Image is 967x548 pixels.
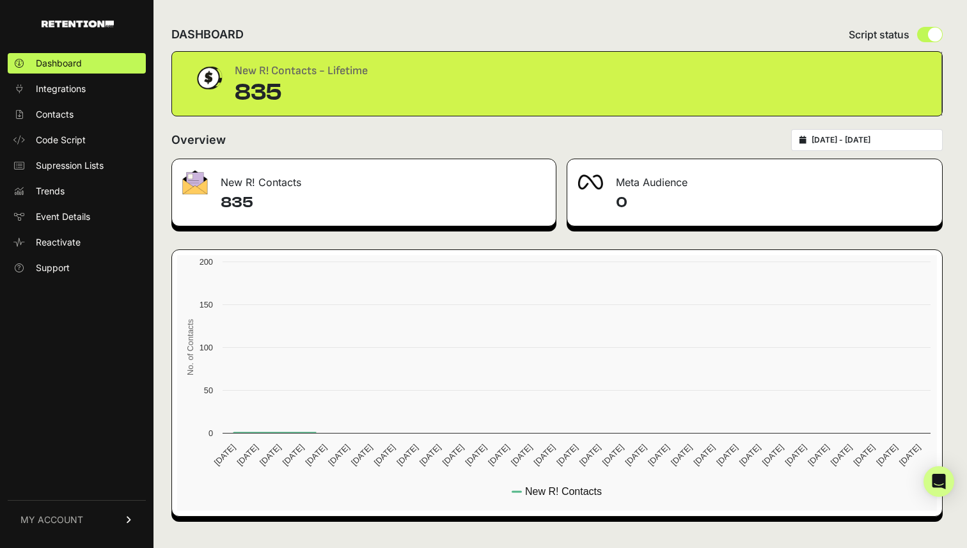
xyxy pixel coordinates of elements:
text: [DATE] [395,442,420,467]
span: Supression Lists [36,159,104,172]
h2: DASHBOARD [171,26,244,43]
div: 835 [235,80,368,106]
text: [DATE] [760,442,785,467]
span: Code Script [36,134,86,146]
h4: 0 [616,192,932,213]
text: [DATE] [418,442,443,467]
text: 0 [208,428,213,438]
text: 100 [200,343,213,352]
span: Support [36,262,70,274]
a: MY ACCOUNT [8,500,146,539]
text: [DATE] [623,442,648,467]
text: No. of Contacts [185,319,195,375]
text: [DATE] [601,442,625,467]
text: [DATE] [281,442,306,467]
span: Reactivate [36,236,81,249]
text: [DATE] [212,442,237,467]
text: [DATE] [714,442,739,467]
img: dollar-coin-05c43ed7efb7bc0c12610022525b4bbbb207c7efeef5aecc26f025e68dcafac9.png [193,62,224,94]
text: [DATE] [897,442,922,467]
text: [DATE] [304,442,329,467]
text: [DATE] [235,442,260,467]
h2: Overview [171,131,226,149]
text: [DATE] [349,442,374,467]
div: New R! Contacts - Lifetime [235,62,368,80]
text: [DATE] [874,442,899,467]
a: Dashboard [8,53,146,74]
text: [DATE] [669,442,694,467]
img: fa-envelope-19ae18322b30453b285274b1b8af3d052b27d846a4fbe8435d1a52b978f639a2.png [182,170,208,194]
text: [DATE] [532,442,557,467]
text: New R! Contacts [525,486,602,497]
a: Support [8,258,146,278]
text: 150 [200,300,213,309]
text: [DATE] [258,442,283,467]
span: Script status [849,27,909,42]
div: Meta Audience [567,159,942,198]
text: [DATE] [806,442,831,467]
text: [DATE] [486,442,511,467]
span: MY ACCOUNT [20,513,83,526]
a: Supression Lists [8,155,146,176]
h4: 835 [221,192,546,213]
text: [DATE] [692,442,717,467]
span: Integrations [36,82,86,95]
img: fa-meta-2f981b61bb99beabf952f7030308934f19ce035c18b003e963880cc3fabeebb7.png [578,175,603,190]
a: Code Script [8,130,146,150]
span: Trends [36,185,65,198]
text: [DATE] [464,442,489,467]
text: [DATE] [441,442,466,467]
text: [DATE] [829,442,854,467]
text: [DATE] [852,442,877,467]
a: Integrations [8,79,146,99]
text: [DATE] [783,442,808,467]
text: 200 [200,257,213,267]
div: New R! Contacts [172,159,556,198]
text: [DATE] [326,442,351,467]
span: Dashboard [36,57,82,70]
text: 50 [204,386,213,395]
a: Trends [8,181,146,201]
text: [DATE] [509,442,534,467]
span: Event Details [36,210,90,223]
a: Reactivate [8,232,146,253]
text: [DATE] [737,442,762,467]
text: [DATE] [372,442,397,467]
text: [DATE] [578,442,602,467]
a: Contacts [8,104,146,125]
span: Contacts [36,108,74,121]
img: Retention.com [42,20,114,27]
text: [DATE] [554,442,579,467]
text: [DATE] [646,442,671,467]
a: Event Details [8,207,146,227]
div: Open Intercom Messenger [924,466,954,497]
